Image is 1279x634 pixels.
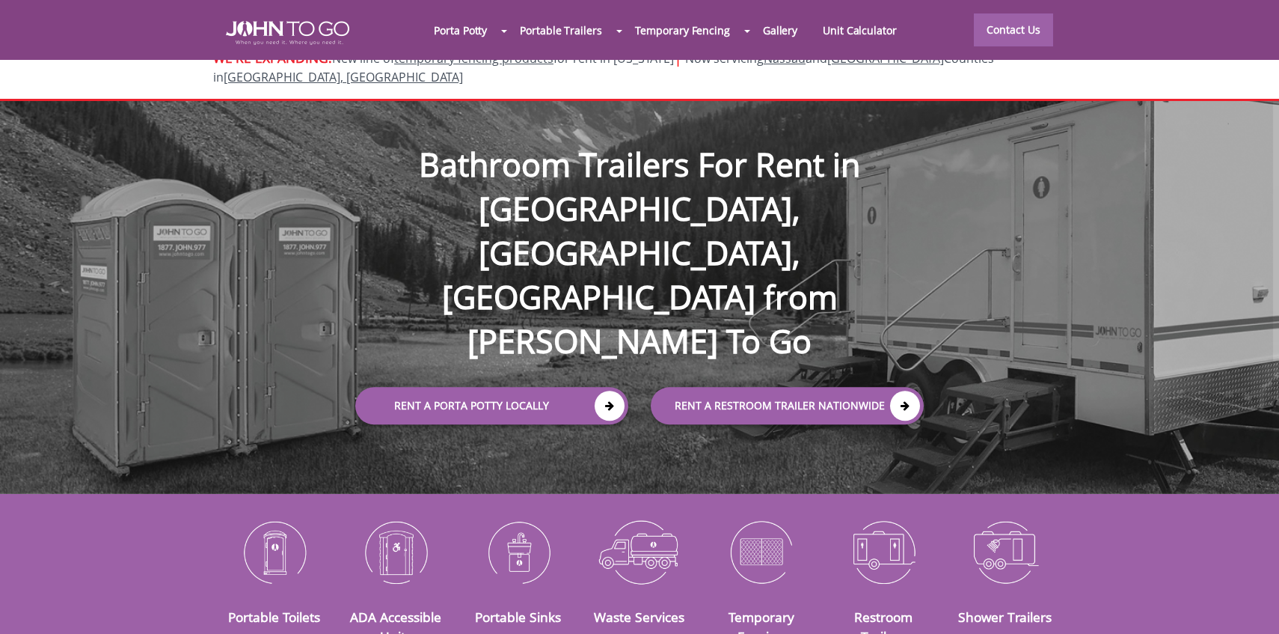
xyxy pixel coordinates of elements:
[224,513,324,591] img: Portable-Toilets-icon_N.png
[974,13,1053,46] a: Contact Us
[213,50,994,85] span: New line of for rent in [US_STATE]
[750,14,810,46] a: Gallery
[507,14,614,46] a: Portable Trailers
[228,608,320,626] a: Portable Toilets
[810,14,910,46] a: Unit Calculator
[213,50,994,85] span: Now servicing and Counties in
[475,608,561,626] a: Portable Sinks
[833,513,933,591] img: Restroom-Trailers-icon_N.png
[355,387,628,424] a: Rent a Porta Potty Locally
[594,608,684,626] a: Waste Services
[226,21,349,45] img: JOHN to go
[346,513,446,591] img: ADA-Accessible-Units-icon_N.png
[590,513,690,591] img: Waste-Services-icon_N.png
[340,94,939,364] h1: Bathroom Trailers For Rent in [GEOGRAPHIC_DATA], [GEOGRAPHIC_DATA], [GEOGRAPHIC_DATA] from [PERSO...
[711,513,811,591] img: Temporary-Fencing-cion_N.png
[224,69,463,85] a: [GEOGRAPHIC_DATA], [GEOGRAPHIC_DATA]
[955,513,1055,591] img: Shower-Trailers-icon_N.png
[468,513,568,591] img: Portable-Sinks-icon_N.png
[651,387,924,424] a: rent a RESTROOM TRAILER Nationwide
[622,14,743,46] a: Temporary Fencing
[958,608,1052,626] a: Shower Trailers
[421,14,500,46] a: Porta Potty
